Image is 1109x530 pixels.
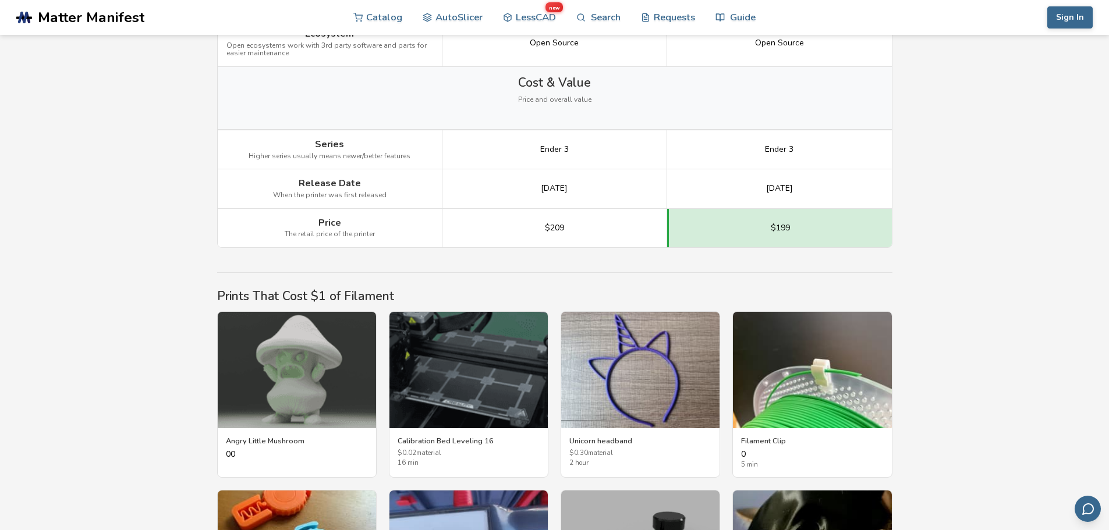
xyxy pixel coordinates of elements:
[1047,6,1093,29] button: Sign In
[389,312,548,428] img: Calibration Bed Leveling 16
[732,311,892,478] a: Filament ClipFilament Clip05 min
[305,29,354,39] span: Ecosystem
[218,312,376,428] img: Angry Little Mushroom
[226,450,368,459] div: 0 0
[299,178,361,188] span: Release Date
[545,2,562,12] span: new
[540,145,569,154] span: Ender 3
[1075,496,1101,522] button: Send feedback via email
[285,230,375,239] span: The retail price of the printer
[755,38,804,48] span: Open Source
[315,139,344,150] span: Series
[226,42,433,58] span: Open ecosystems work with 3rd party software and parts for easier maintenance
[249,152,410,161] span: Higher series usually means newer/better features
[38,9,144,26] span: Matter Manifest
[741,436,883,446] h3: Filament Clip
[398,460,540,467] span: 16 min
[217,311,377,478] a: Angry Little MushroomAngry Little Mushroom00
[398,450,540,457] span: $ 0.02 material
[398,436,540,446] h3: Calibration Bed Leveling 16
[733,312,891,428] img: Filament Clip
[771,223,790,233] span: $199
[561,311,720,478] a: Unicorn headbandUnicorn headband$0.30material2 hour
[569,460,711,467] span: 2 hour
[217,289,892,303] h2: Prints That Cost $1 of Filament
[518,96,591,104] span: Price and overall value
[541,184,568,193] span: [DATE]
[318,218,341,228] span: Price
[741,450,883,468] div: 0
[561,312,720,428] img: Unicorn headband
[545,223,564,233] span: $209
[569,450,711,457] span: $ 0.30 material
[569,436,711,446] h3: Unicorn headband
[741,461,883,469] span: 5 min
[273,191,387,200] span: When the printer was first released
[530,38,579,48] span: Open Source
[226,436,368,446] h3: Angry Little Mushroom
[766,184,793,193] span: [DATE]
[765,145,793,154] span: Ender 3
[389,311,548,478] a: Calibration Bed Leveling 16Calibration Bed Leveling 16$0.02material16 min
[518,76,591,90] span: Cost & Value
